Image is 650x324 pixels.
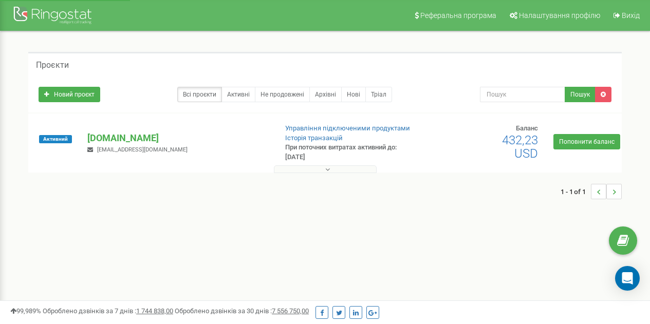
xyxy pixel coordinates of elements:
[480,87,565,102] input: Пошук
[309,87,342,102] a: Архівні
[221,87,255,102] a: Активні
[36,61,69,70] h5: Проєкти
[136,307,173,315] u: 1 744 838,00
[255,87,310,102] a: Не продовжені
[285,143,417,162] p: При поточних витратах активний до: [DATE]
[285,124,410,132] a: Управління підключеними продуктами
[97,146,188,153] span: [EMAIL_ADDRESS][DOMAIN_NAME]
[502,133,538,161] span: 432,23 USD
[519,11,600,20] span: Налаштування профілю
[43,307,173,315] span: Оброблено дзвінків за 7 днів :
[622,11,640,20] span: Вихід
[177,87,222,102] a: Всі проєкти
[516,124,538,132] span: Баланс
[10,307,41,315] span: 99,989%
[175,307,309,315] span: Оброблено дзвінків за 30 днів :
[615,266,640,291] div: Open Intercom Messenger
[285,134,343,142] a: Історія транзакцій
[553,134,620,149] a: Поповнити баланс
[561,174,622,209] nav: ...
[39,87,100,102] a: Новий проєкт
[272,307,309,315] u: 7 556 750,00
[420,11,496,20] span: Реферальна програма
[561,184,591,199] span: 1 - 1 of 1
[341,87,366,102] a: Нові
[87,131,268,145] p: [DOMAIN_NAME]
[565,87,596,102] button: Пошук
[39,135,72,143] span: Активний
[365,87,392,102] a: Тріал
